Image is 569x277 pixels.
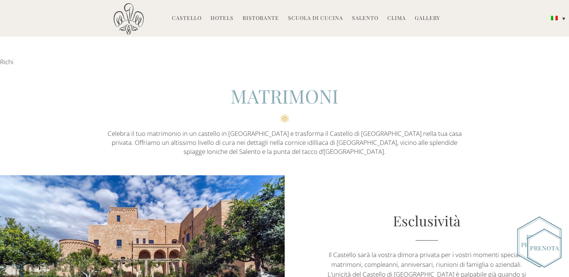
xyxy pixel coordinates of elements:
[393,211,460,230] a: Esclusività
[114,3,144,35] img: Castello di Ugento
[527,229,561,268] img: Book_Button_Italian.png
[551,16,558,20] img: Italiano
[288,14,343,23] a: Scuola di Cucina
[517,216,561,268] img: Group-366.png
[415,14,440,23] a: Gallery
[100,83,469,123] h2: MATRIMONI
[211,14,234,23] a: Hotels
[387,14,406,23] a: Clima
[352,14,378,23] a: Salento
[243,14,279,23] a: Ristorante
[100,129,469,157] p: Celebra il tuo matrimonio in un castello in [GEOGRAPHIC_DATA] e trasforma il Castello di [GEOGRAP...
[172,14,202,23] a: Castello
